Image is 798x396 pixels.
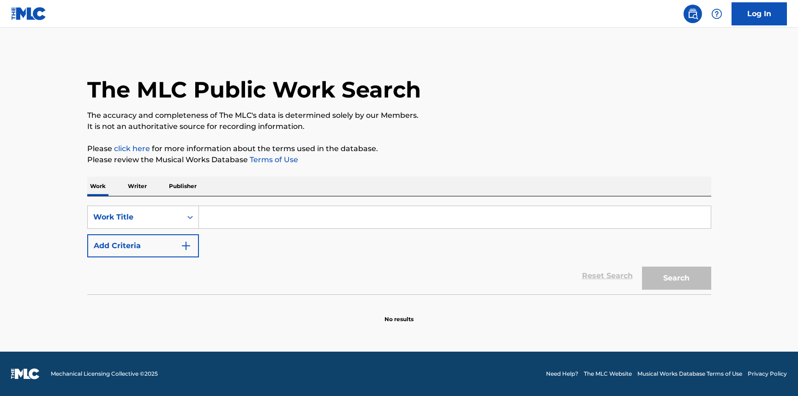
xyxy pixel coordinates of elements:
[732,2,787,25] a: Log In
[637,370,742,378] a: Musical Works Database Terms of Use
[166,177,199,196] p: Publisher
[87,234,199,257] button: Add Criteria
[87,76,421,104] h1: The MLC Public Work Search
[87,206,711,294] form: Search Form
[87,154,711,165] p: Please review the Musical Works Database
[87,177,108,196] p: Work
[384,304,414,323] p: No results
[87,143,711,154] p: Please for more information about the terms used in the database.
[11,368,40,379] img: logo
[93,212,176,223] div: Work Title
[180,240,192,251] img: 9d2ae6d4665cec9f34b9.svg
[51,370,158,378] span: Mechanical Licensing Collective © 2025
[708,5,726,23] div: Help
[684,5,702,23] a: Public Search
[114,144,150,153] a: click here
[748,370,787,378] a: Privacy Policy
[687,8,698,19] img: search
[584,370,632,378] a: The MLC Website
[125,177,150,196] p: Writer
[546,370,578,378] a: Need Help?
[11,7,47,20] img: MLC Logo
[87,110,711,121] p: The accuracy and completeness of The MLC's data is determined solely by our Members.
[87,121,711,132] p: It is not an authoritative source for recording information.
[711,8,722,19] img: help
[248,155,298,164] a: Terms of Use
